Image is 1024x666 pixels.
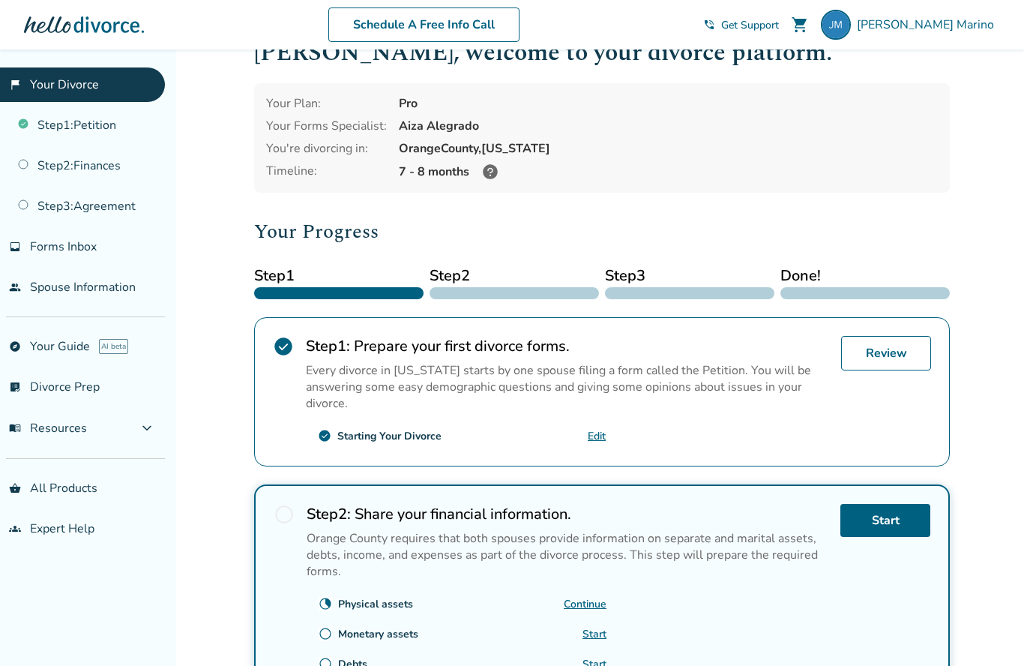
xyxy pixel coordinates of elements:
[266,118,387,134] div: Your Forms Specialist:
[254,217,950,247] h2: Your Progress
[791,16,809,34] span: shopping_cart
[703,19,715,31] span: phone_in_talk
[9,281,21,293] span: people
[337,429,442,443] div: Starting Your Divorce
[318,429,331,442] span: check_circle
[564,597,606,611] a: Continue
[266,140,387,157] div: You're divorcing in:
[9,79,21,91] span: flag_2
[399,140,938,157] div: Orange County, [US_STATE]
[588,429,606,443] a: Edit
[273,336,294,357] span: check_circle
[857,16,1000,33] span: [PERSON_NAME] Marino
[399,95,938,112] div: Pro
[821,10,851,40] img: jmarino949@gmail.com
[307,504,828,524] h2: Share your financial information.
[274,504,295,525] span: radio_button_unchecked
[9,523,21,535] span: groups
[399,118,938,134] div: Aiza Alegrado
[840,504,930,537] a: Start
[307,504,351,524] strong: Step 2 :
[99,339,128,354] span: AI beta
[138,419,156,437] span: expand_more
[319,597,332,610] span: clock_loader_40
[721,18,779,32] span: Get Support
[338,597,413,611] div: Physical assets
[605,265,774,287] span: Step 3
[306,336,829,356] h2: Prepare your first divorce forms.
[266,95,387,112] div: Your Plan:
[338,627,418,641] div: Monetary assets
[780,265,950,287] span: Done!
[399,163,938,181] div: 7 - 8 months
[9,241,21,253] span: inbox
[9,381,21,393] span: list_alt_check
[306,362,829,412] p: Every divorce in [US_STATE] starts by one spouse filing a form called the Petition. You will be a...
[307,530,828,580] p: Orange County requires that both spouses provide information on separate and marital assets, debt...
[9,340,21,352] span: explore
[319,627,332,640] span: radio_button_unchecked
[9,420,87,436] span: Resources
[30,238,97,255] span: Forms Inbox
[582,627,606,641] a: Start
[949,594,1024,666] iframe: Chat Widget
[266,163,387,181] div: Timeline:
[9,422,21,434] span: menu_book
[703,18,779,32] a: phone_in_talkGet Support
[430,265,599,287] span: Step 2
[841,336,931,370] a: Review
[306,336,350,356] strong: Step 1 :
[9,482,21,494] span: shopping_basket
[328,7,519,42] a: Schedule A Free Info Call
[254,265,424,287] span: Step 1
